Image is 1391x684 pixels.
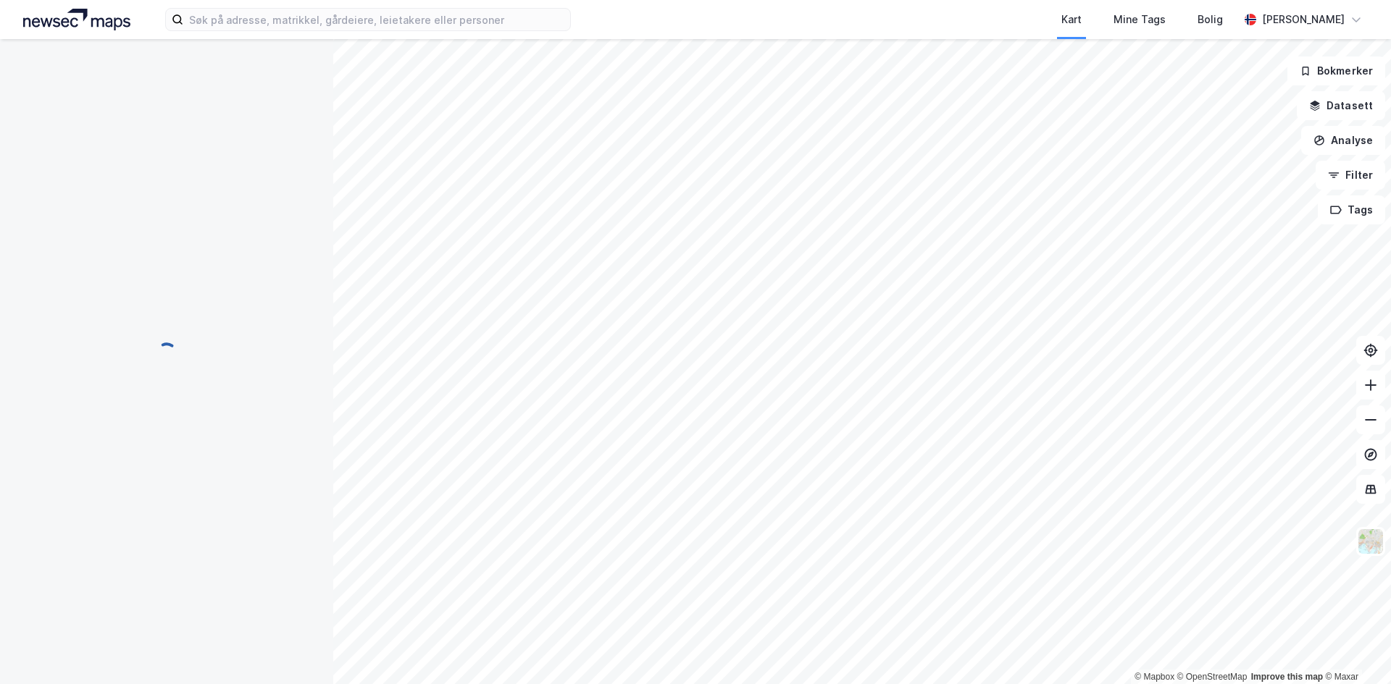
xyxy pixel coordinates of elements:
[1319,615,1391,684] iframe: Chat Widget
[1262,11,1345,28] div: [PERSON_NAME]
[1061,11,1082,28] div: Kart
[1135,672,1174,682] a: Mapbox
[1287,56,1385,85] button: Bokmerker
[155,342,178,365] img: spinner.a6d8c91a73a9ac5275cf975e30b51cfb.svg
[1177,672,1248,682] a: OpenStreetMap
[1198,11,1223,28] div: Bolig
[1251,672,1323,682] a: Improve this map
[183,9,570,30] input: Søk på adresse, matrikkel, gårdeiere, leietakere eller personer
[1301,126,1385,155] button: Analyse
[1114,11,1166,28] div: Mine Tags
[1357,528,1384,555] img: Z
[1297,91,1385,120] button: Datasett
[1316,161,1385,190] button: Filter
[1318,195,1385,224] button: Tags
[1319,615,1391,684] div: Kontrollprogram for chat
[23,9,130,30] img: logo.a4113a55bc3d86da70a041830d287a7e.svg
